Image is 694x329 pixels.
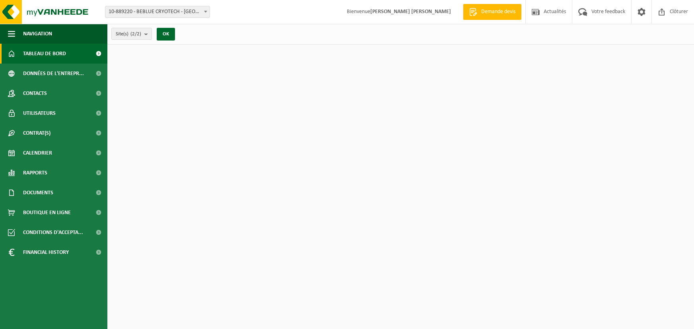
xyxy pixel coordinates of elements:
span: 10-889220 - BEBLUE CRYOTECH - LIÈGE [105,6,210,17]
span: Conditions d'accepta... [23,223,83,242]
span: Navigation [23,24,52,44]
span: Calendrier [23,143,52,163]
span: Boutique en ligne [23,203,71,223]
button: OK [157,28,175,41]
span: Données de l'entrepr... [23,64,84,83]
span: Utilisateurs [23,103,56,123]
span: Tableau de bord [23,44,66,64]
span: Contrat(s) [23,123,51,143]
button: Site(s)(2/2) [111,28,152,40]
span: Demande devis [479,8,517,16]
span: Site(s) [116,28,141,40]
a: Demande devis [463,4,521,20]
span: Financial History [23,242,69,262]
count: (2/2) [130,31,141,37]
span: Rapports [23,163,47,183]
span: 10-889220 - BEBLUE CRYOTECH - LIÈGE [105,6,210,18]
span: Documents [23,183,53,203]
span: Contacts [23,83,47,103]
strong: [PERSON_NAME] [PERSON_NAME] [370,9,451,15]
